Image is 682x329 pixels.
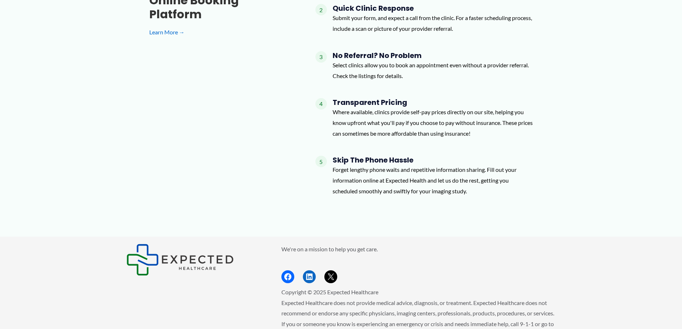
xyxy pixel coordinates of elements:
h4: Transparent Pricing [333,98,533,107]
p: Where available, clinics provide self-pay prices directly on our site, helping you know upfront w... [333,107,533,139]
p: Forget lengthy phone waits and repetitive information sharing. Fill out your information online a... [333,164,533,196]
h4: Quick Clinic Response [333,4,533,13]
span: Copyright © 2025 Expected Healthcare [281,289,378,295]
span: 2 [315,4,327,15]
img: Expected Healthcare Logo - side, dark font, small [126,244,234,276]
p: We're on a mission to help you get care. [281,244,556,255]
span: 5 [315,156,327,167]
p: Select clinics allow you to book an appointment even without a provider referral. Check the listi... [333,60,533,81]
span: 4 [315,98,327,110]
span: 3 [315,51,327,63]
p: Submit your form, and expect a call from the clinic. For a faster scheduling process, include a s... [333,13,533,34]
a: Learn More → [149,27,292,38]
aside: Footer Widget 2 [281,244,556,284]
h4: Skip the Phone Hassle [333,156,533,164]
h4: No Referral? No Problem [333,51,533,60]
aside: Footer Widget 1 [126,244,263,276]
